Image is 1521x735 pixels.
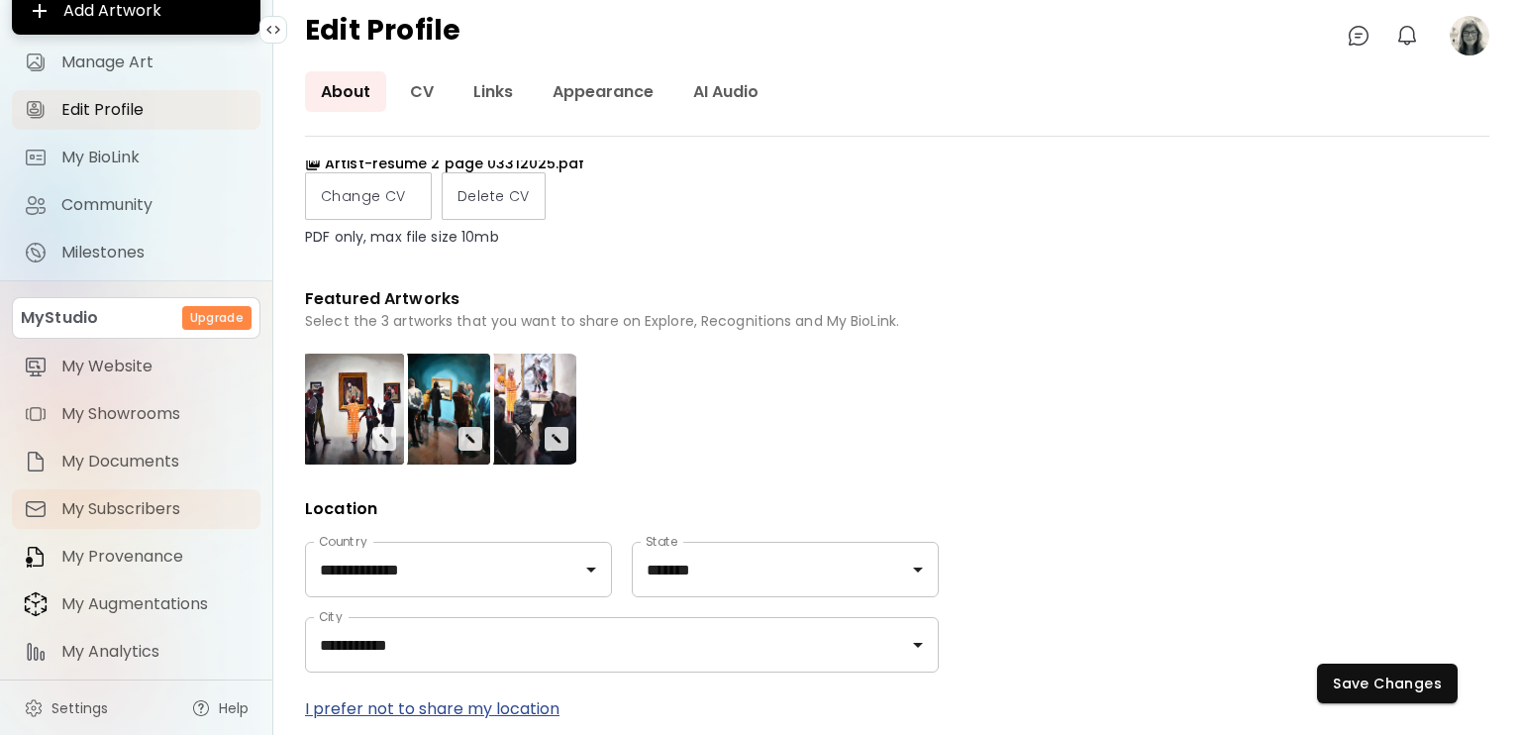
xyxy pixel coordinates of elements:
[464,433,476,445] img: edit-icon
[12,489,260,529] a: itemMy Subscribers
[61,243,249,262] span: Milestones
[1317,664,1458,703] button: Save Changes
[24,98,48,122] img: Edit Profile icon
[24,497,48,521] img: item
[442,172,546,220] label: Delete CV
[677,71,774,112] a: AI Audio
[12,233,260,272] a: completeMilestones iconMilestones
[51,698,108,718] span: Settings
[61,452,249,472] span: My Documents
[305,172,432,220] label: Change CV
[458,427,482,451] button: edit-icon
[61,52,249,72] span: Manage Art
[61,195,249,215] span: Community
[61,148,249,167] span: My BioLink
[24,545,48,569] img: item
[61,547,249,567] span: My Provenance
[12,688,120,728] a: Settings
[24,640,48,664] img: item
[24,51,48,74] img: Manage Art icon
[305,696,939,721] p: I prefer not to share my location
[321,186,416,207] span: Change CV
[191,698,211,718] img: help
[577,556,605,583] button: Open
[12,90,260,130] a: Edit Profile iconEdit Profile
[545,427,568,451] button: edit-icon
[24,450,48,473] img: item
[305,228,939,246] p: PDF only, max file size 10mb
[325,155,584,172] h6: Artist-resume 2 page 03312025.pdf
[61,404,249,424] span: My Showrooms
[265,22,281,38] img: collapse
[24,355,48,378] img: item
[21,306,98,330] p: MyStudio
[12,347,260,386] a: itemMy Website
[1347,24,1370,48] img: chatIcon
[1333,674,1442,694] span: Save Changes
[394,71,450,112] a: CV
[904,556,932,583] button: Open
[457,71,529,112] a: Links
[24,241,48,264] img: Milestones icon
[12,442,260,481] a: itemMy Documents
[537,71,669,112] a: Appearance
[61,594,249,614] span: My Augmentations
[12,632,260,672] a: itemMy Analytics
[12,138,260,177] a: completeMy BioLink iconMy BioLink
[372,427,396,451] button: edit-icon
[1390,19,1424,52] button: bellIcon
[12,185,260,225] a: Community iconCommunity
[24,591,48,617] img: item
[190,309,244,327] h6: Upgrade
[61,499,249,519] span: My Subscribers
[24,193,48,217] img: Community icon
[12,394,260,434] a: itemMy Showrooms
[457,186,530,207] span: Delete CV
[179,688,260,728] a: Help
[305,16,460,55] h4: Edit Profile
[12,584,260,624] a: itemMy Augmentations
[1395,24,1419,48] img: bellIcon
[305,71,386,112] a: About
[61,100,249,120] span: Edit Profile
[61,357,249,376] span: My Website
[24,402,48,426] img: item
[12,43,260,82] a: Manage Art iconManage Art
[12,537,260,577] a: itemMy Provenance
[24,146,48,169] img: My BioLink icon
[378,433,390,445] img: edit-icon
[305,312,939,330] h6: Select the 3 artworks that you want to share on Explore, Recognitions and My BioLink.
[904,631,932,659] button: Open
[61,642,249,662] span: My Analytics
[305,500,939,518] p: Location
[305,285,939,312] h6: Featured Artworks
[219,698,249,718] span: Help
[24,698,44,718] img: settings
[551,433,562,445] img: edit-icon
